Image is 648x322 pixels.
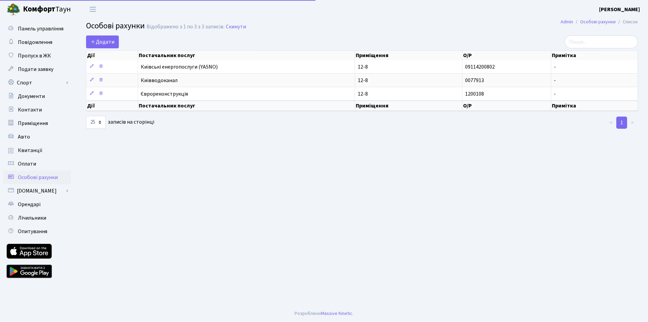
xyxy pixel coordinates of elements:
span: 12-8 [358,91,459,97]
a: [PERSON_NAME] [599,5,640,14]
select: записів на сторінці [86,116,106,129]
span: Приміщення [18,120,48,127]
b: [PERSON_NAME] [599,6,640,13]
span: - [554,90,556,98]
span: Київводоканал [141,78,352,83]
a: Особові рахунки [3,171,71,184]
a: Панель управління [3,22,71,35]
span: Пропуск в ЖК [18,52,51,59]
a: Повідомлення [3,35,71,49]
span: Додати [90,38,114,46]
li: Список [616,18,638,26]
span: Контакти [18,106,42,114]
th: Постачальник послуг [138,51,355,60]
a: Massive Kinetic [321,310,352,317]
th: О/Р [462,101,551,111]
label: записів на сторінці [86,116,154,129]
span: - [554,77,556,84]
a: Подати заявку [3,63,71,76]
a: Контакти [3,103,71,117]
a: Квитанції [3,144,71,157]
a: Спорт [3,76,71,90]
span: 1200108 [465,90,484,98]
th: Примітка [551,51,638,60]
span: Єврореконструкція [141,91,352,97]
a: [DOMAIN_NAME] [3,184,71,198]
span: Оплати [18,160,36,168]
span: Особові рахунки [18,174,58,181]
a: Авто [3,130,71,144]
span: Лічильники [18,214,46,222]
span: Орендарі [18,201,40,208]
span: Квитанції [18,147,43,154]
span: Особові рахунки [86,20,145,32]
th: О/Р [462,51,551,60]
a: 1 [616,117,627,129]
span: Київські енергопослуги (YASNO) [141,64,352,70]
a: Скинути [226,24,246,30]
span: Документи [18,93,45,100]
b: Комфорт [23,4,55,15]
span: 12-8 [358,78,459,83]
a: Орендарі [3,198,71,211]
span: Повідомлення [18,39,52,46]
span: 12-8 [358,64,459,70]
div: Відображено з 1 по 3 з 3 записів. [146,24,224,30]
a: Документи [3,90,71,103]
button: Переключити навігацію [84,4,101,15]
span: Подати заявку [18,66,53,73]
span: 0077913 [465,77,484,84]
th: Постачальник послуг [138,101,355,111]
div: Розроблено . [295,310,353,317]
a: Додати [86,35,119,48]
th: Дії [86,51,138,60]
span: Авто [18,133,30,141]
a: Оплати [3,157,71,171]
a: Лічильники [3,211,71,225]
a: Admin [561,18,573,25]
a: Пропуск в ЖК [3,49,71,63]
span: 09114200802 [465,63,495,71]
span: Опитування [18,228,47,235]
th: Примітка [551,101,638,111]
a: Особові рахунки [580,18,616,25]
nav: breadcrumb [550,15,648,29]
th: Дії [86,101,138,111]
th: Приміщення [355,51,462,60]
input: Пошук... [565,35,638,48]
th: Приміщення [355,101,462,111]
span: Панель управління [18,25,63,32]
img: logo.png [7,3,20,16]
span: - [554,63,556,71]
a: Приміщення [3,117,71,130]
a: Опитування [3,225,71,238]
span: Таун [23,4,71,15]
